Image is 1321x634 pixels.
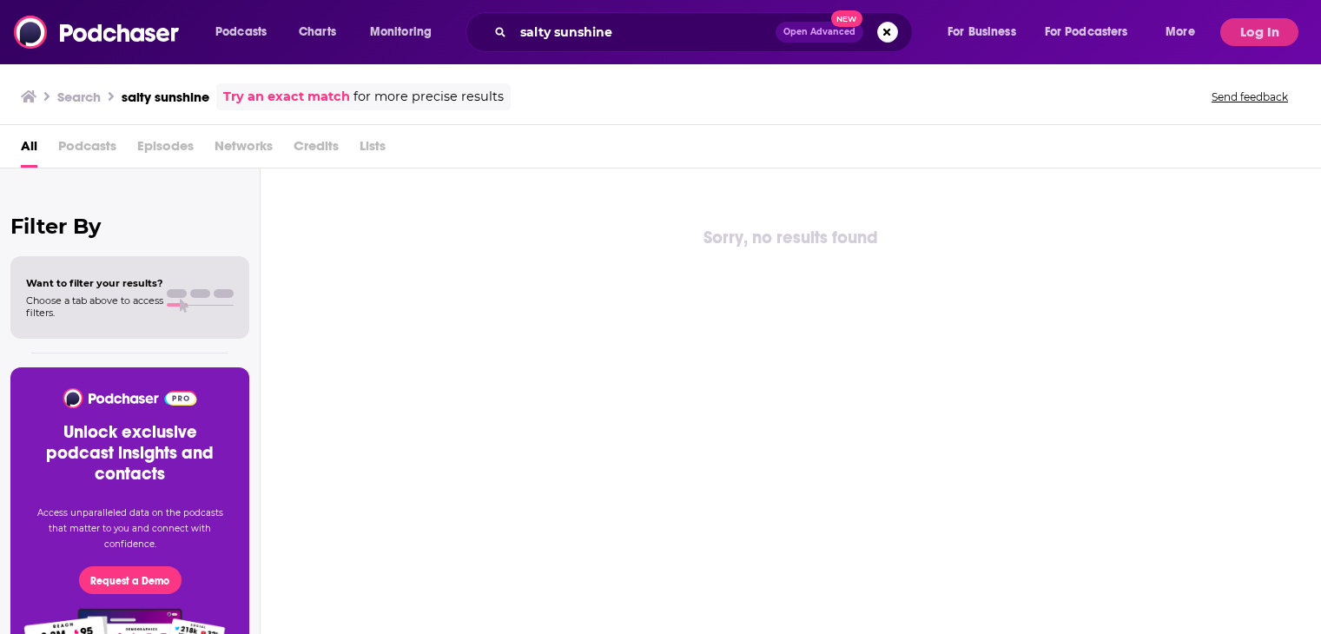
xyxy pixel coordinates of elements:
img: Podchaser - Follow, Share and Rate Podcasts [14,16,181,49]
div: Sorry, no results found [261,224,1321,252]
span: Episodes [137,132,194,168]
p: Access unparalleled data on the podcasts that matter to you and connect with confidence. [31,505,228,552]
a: Charts [287,18,347,46]
input: Search podcasts, credits, & more... [513,18,776,46]
h2: Filter By [10,214,249,239]
button: Log In [1220,18,1298,46]
span: for more precise results [353,87,504,107]
span: Credits [294,132,339,168]
h3: Search [57,89,101,105]
button: open menu [1153,18,1217,46]
button: Request a Demo [79,566,182,594]
a: Try an exact match [223,87,350,107]
h3: Unlock exclusive podcast insights and contacts [31,422,228,485]
span: For Business [948,20,1016,44]
a: All [21,132,37,168]
span: Open Advanced [783,28,855,36]
button: open menu [203,18,289,46]
button: open menu [1034,18,1153,46]
span: Podcasts [215,20,267,44]
h3: salty sunshine [122,89,209,105]
span: For Podcasters [1045,20,1128,44]
button: open menu [935,18,1038,46]
div: Search podcasts, credits, & more... [482,12,929,52]
button: open menu [358,18,454,46]
span: Lists [360,132,386,168]
button: Open AdvancedNew [776,22,863,43]
span: Monitoring [370,20,432,44]
span: Charts [299,20,336,44]
span: Choose a tab above to access filters. [26,294,163,319]
span: Podcasts [58,132,116,168]
span: Want to filter your results? [26,277,163,289]
img: Podchaser - Follow, Share and Rate Podcasts [62,388,198,408]
span: Networks [215,132,273,168]
button: Send feedback [1206,89,1293,104]
span: More [1166,20,1195,44]
span: New [831,10,862,27]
